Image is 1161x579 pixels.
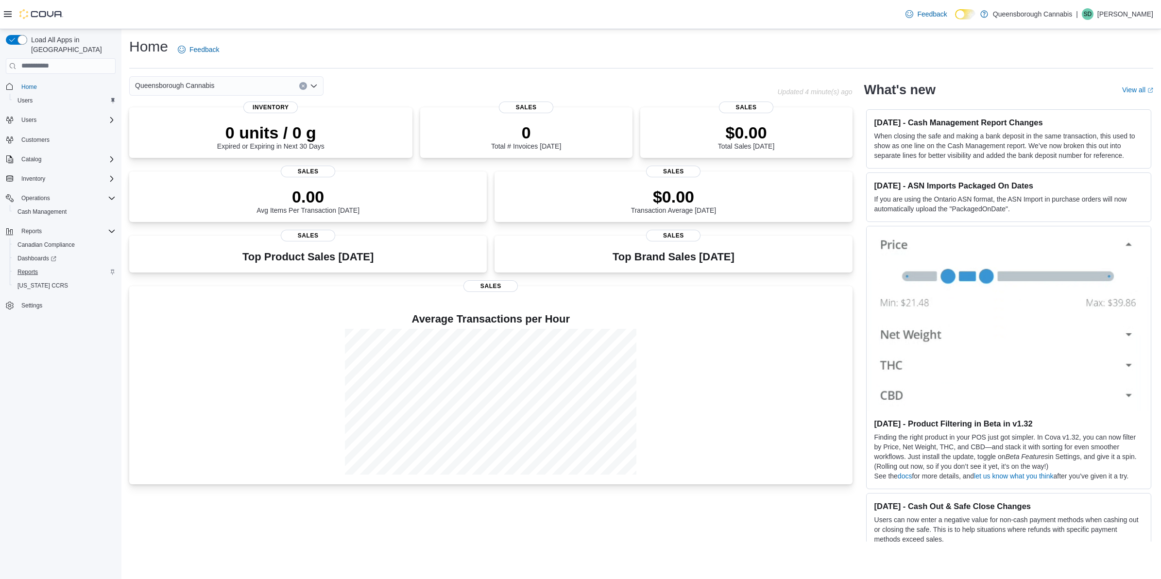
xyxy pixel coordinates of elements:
a: Home [17,81,41,93]
button: [US_STATE] CCRS [10,279,120,292]
span: Users [21,116,36,124]
span: Sales [281,230,335,241]
a: Feedback [174,40,223,59]
button: Users [17,114,40,126]
div: Avg Items Per Transaction [DATE] [256,187,359,214]
div: Total Sales [DATE] [718,123,774,150]
button: Clear input [299,82,307,90]
h3: [DATE] - Product Filtering in Beta in v1.32 [874,419,1143,428]
span: Settings [21,302,42,309]
button: Operations [17,192,54,204]
button: Open list of options [310,82,318,90]
div: Expired or Expiring in Next 30 Days [217,123,324,150]
a: Canadian Compliance [14,239,79,251]
em: Beta Features [1006,453,1048,460]
p: When closing the safe and making a bank deposit in the same transaction, this used to show as one... [874,131,1143,160]
a: Users [14,95,36,106]
a: Settings [17,300,46,311]
span: Home [21,83,37,91]
span: Reports [14,266,116,278]
button: Reports [10,265,120,279]
span: Cash Management [17,208,67,216]
a: Feedback [902,4,951,24]
span: Users [17,97,33,104]
button: Users [10,94,120,107]
button: Settings [2,298,120,312]
span: SD [1084,8,1092,20]
p: If you are using the Ontario ASN format, the ASN Import in purchase orders will now automatically... [874,194,1143,214]
a: docs [898,472,912,480]
a: Reports [14,266,42,278]
span: Home [17,81,116,93]
h3: Top Product Sales [DATE] [242,251,374,263]
span: Sales [719,102,773,113]
span: Canadian Compliance [17,241,75,249]
p: Queensborough Cannabis [993,8,1072,20]
span: Users [14,95,116,106]
h3: [DATE] - ASN Imports Packaged On Dates [874,181,1143,190]
span: Users [17,114,116,126]
span: Washington CCRS [14,280,116,291]
h4: Average Transactions per Hour [137,313,845,325]
button: Inventory [2,172,120,186]
span: Feedback [917,9,947,19]
span: Load All Apps in [GEOGRAPHIC_DATA] [27,35,116,54]
h3: [DATE] - Cash Out & Safe Close Changes [874,501,1143,511]
button: Canadian Compliance [10,238,120,252]
div: Total # Invoices [DATE] [491,123,561,150]
a: Cash Management [14,206,70,218]
p: $0.00 [718,123,774,142]
span: Operations [17,192,116,204]
span: Operations [21,194,50,202]
h3: Top Brand Sales [DATE] [613,251,734,263]
a: Customers [17,134,53,146]
div: Transaction Average [DATE] [631,187,717,214]
a: [US_STATE] CCRS [14,280,72,291]
span: Feedback [189,45,219,54]
button: Customers [2,133,120,147]
p: | [1076,8,1078,20]
input: Dark Mode [955,9,975,19]
h3: [DATE] - Cash Management Report Changes [874,118,1143,127]
button: Operations [2,191,120,205]
a: let us know what you think [974,472,1053,480]
button: Catalog [2,153,120,166]
span: Sales [646,166,700,177]
button: Catalog [17,153,45,165]
a: View allExternal link [1122,86,1153,94]
span: Sales [463,280,518,292]
p: 0.00 [256,187,359,206]
a: Dashboards [10,252,120,265]
span: [US_STATE] CCRS [17,282,68,289]
button: Users [2,113,120,127]
p: Users can now enter a negative value for non-cash payment methods when cashing out or closing the... [874,515,1143,544]
button: Reports [2,224,120,238]
button: Inventory [17,173,49,185]
a: Dashboards [14,253,60,264]
nav: Complex example [6,76,116,338]
p: 0 units / 0 g [217,123,324,142]
span: Customers [21,136,50,144]
p: [PERSON_NAME] [1097,8,1153,20]
span: Reports [17,268,38,276]
p: Finding the right product in your POS just got simpler. In Cova v1.32, you can now filter by Pric... [874,432,1143,471]
span: Sales [499,102,553,113]
span: Sales [646,230,700,241]
span: Dashboards [14,253,116,264]
p: 0 [491,123,561,142]
p: Updated 4 minute(s) ago [777,88,852,96]
span: Queensborough Cannabis [135,80,214,91]
span: Cash Management [14,206,116,218]
div: Sewa Dhami [1082,8,1093,20]
button: Home [2,80,120,94]
span: Customers [17,134,116,146]
span: Inventory [17,173,116,185]
span: Settings [17,299,116,311]
span: Inventory [243,102,298,113]
img: Cova [19,9,63,19]
span: Dashboards [17,255,56,262]
span: Inventory [21,175,45,183]
svg: External link [1147,87,1153,93]
span: Reports [21,227,42,235]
